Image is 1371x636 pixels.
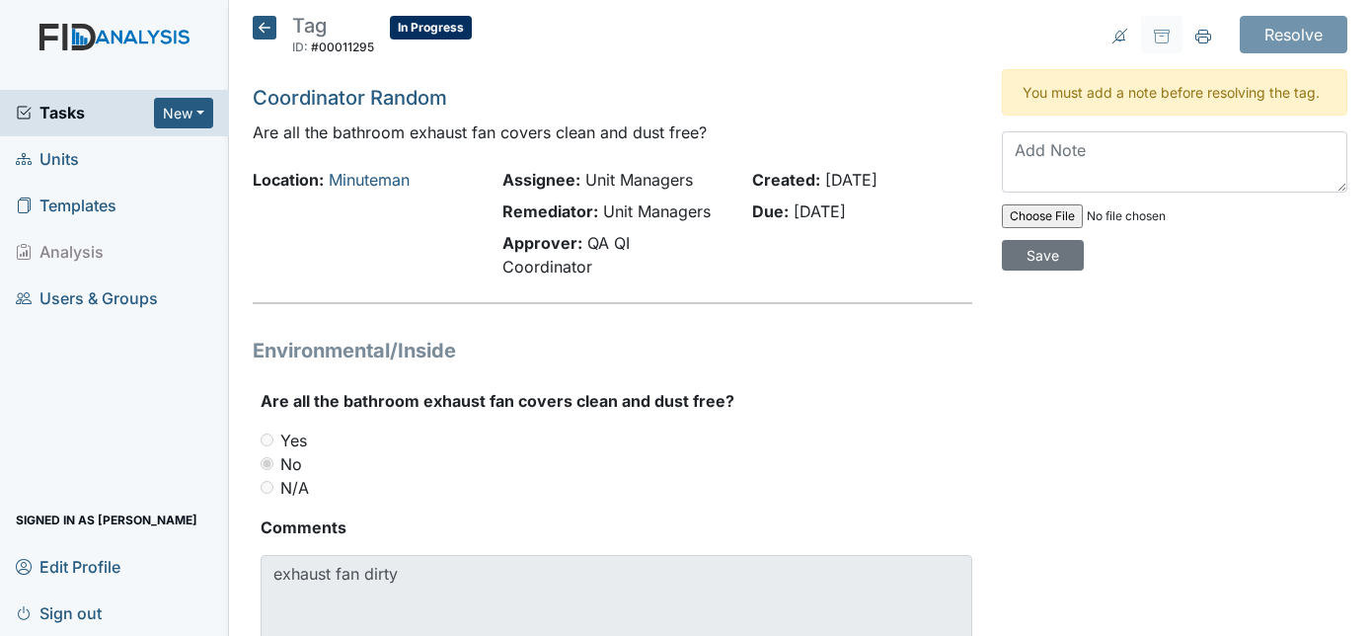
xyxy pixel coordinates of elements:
span: Users & Groups [16,283,158,314]
h1: Environmental/Inside [253,336,973,365]
a: Coordinator Random [253,86,447,110]
input: Yes [261,434,273,446]
span: Units [16,144,79,175]
input: N/A [261,481,273,494]
span: Tag [292,14,327,38]
span: ID: [292,40,308,54]
strong: Due: [752,201,789,221]
label: Are all the bathroom exhaust fan covers clean and dust free? [261,389,734,413]
strong: Location: [253,170,324,190]
input: Save [1002,240,1084,271]
span: Unit Managers [585,170,693,190]
button: New [154,98,213,128]
strong: Created: [752,170,820,190]
a: Tasks [16,101,154,124]
strong: Approver: [502,233,582,253]
label: N/A [280,476,309,500]
input: No [261,457,273,470]
span: Unit Managers [603,201,711,221]
input: Resolve [1240,16,1347,53]
span: [DATE] [825,170,877,190]
span: #00011295 [311,40,374,54]
label: Yes [280,429,307,452]
strong: Remediator: [502,201,598,221]
strong: Comments [261,516,973,539]
p: Are all the bathroom exhaust fan covers clean and dust free? [253,120,973,144]
span: Templates [16,191,116,221]
span: Signed in as [PERSON_NAME] [16,505,197,535]
strong: Assignee: [502,170,580,190]
span: In Progress [390,16,472,40]
div: You must add a note before resolving the tag. [1002,69,1347,116]
label: No [280,452,302,476]
span: [DATE] [794,201,846,221]
span: Edit Profile [16,551,120,582]
a: Minuteman [329,170,410,190]
span: Sign out [16,597,102,628]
